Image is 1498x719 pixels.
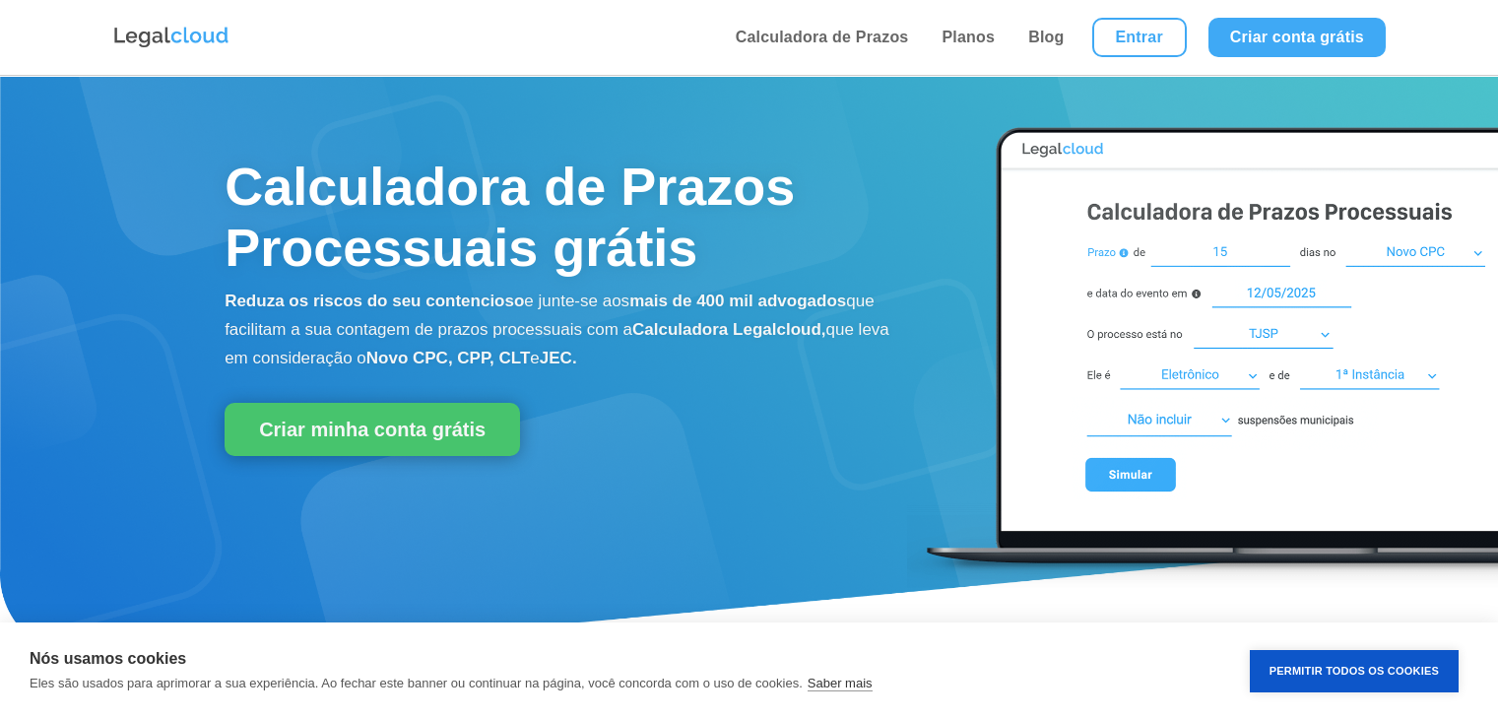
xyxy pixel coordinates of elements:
[30,650,186,667] strong: Nós usamos cookies
[366,349,531,367] b: Novo CPC, CPP, CLT
[629,292,846,310] b: mais de 400 mil advogados
[225,157,795,277] span: Calculadora de Prazos Processuais grátis
[632,320,826,339] b: Calculadora Legalcloud,
[225,292,524,310] b: Reduza os riscos do seu contencioso
[540,349,577,367] b: JEC.
[225,403,520,456] a: Criar minha conta grátis
[112,25,230,50] img: Logo da Legalcloud
[907,576,1498,593] a: Calculadora de Prazos Processuais Legalcloud
[225,288,898,372] p: e junte-se aos que facilitam a sua contagem de prazos processuais com a que leva em consideração o e
[30,676,803,690] p: Eles são usados para aprimorar a sua experiência. Ao fechar este banner ou continuar na página, v...
[1250,650,1459,692] button: Permitir Todos os Cookies
[808,676,873,691] a: Saber mais
[1092,18,1187,57] a: Entrar
[1208,18,1386,57] a: Criar conta grátis
[907,106,1498,590] img: Calculadora de Prazos Processuais Legalcloud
